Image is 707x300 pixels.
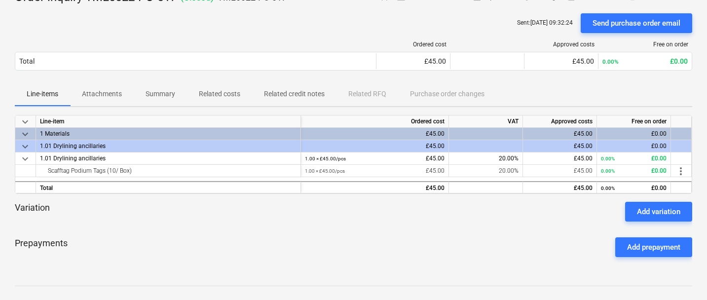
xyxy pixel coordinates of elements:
div: VAT [449,115,523,128]
span: keyboard_arrow_down [19,141,31,152]
div: £0.00 [601,128,667,140]
div: Total [36,181,301,193]
p: Variation [15,202,50,222]
iframe: Chat Widget [658,253,707,300]
span: keyboard_arrow_down [19,116,31,128]
small: 1.00 × £45.00 / pcs [305,156,346,161]
div: Ordered cost [380,41,447,48]
div: £45.00 [527,128,593,140]
div: £45.00 [528,57,594,65]
p: Sent : [DATE] 09:32:24 [517,19,573,27]
div: Approved costs [523,115,597,128]
div: £0.00 [601,140,667,152]
button: Send purchase order email [581,13,692,33]
div: Line-item [36,115,301,128]
div: Free on order [597,115,671,128]
p: Related credit notes [264,89,325,99]
div: £45.00 [305,152,445,165]
div: 1.01 Drylining ancillaries [40,140,297,152]
div: £45.00 [380,57,446,65]
div: £45.00 [305,182,445,194]
span: keyboard_arrow_down [19,153,31,165]
div: Total [19,57,35,65]
small: 0.00% [602,58,619,65]
div: £0.00 [601,165,667,177]
div: £45.00 [527,165,593,177]
div: £45.00 [305,140,445,152]
div: 1 Materials [40,128,297,140]
div: Scafftag Podium Tags (10/ Box) [40,165,297,177]
div: Free on order [602,41,688,48]
small: 0.00% [601,156,615,161]
p: Line-items [27,89,58,99]
div: £0.00 [602,57,688,65]
small: 0.00% [601,186,615,191]
div: 20.00% [449,165,523,177]
div: £45.00 [527,152,593,165]
p: Prepayments [15,237,68,257]
small: 0.00% [601,168,615,174]
button: Add prepayment [615,237,692,257]
p: Related costs [199,89,240,99]
span: more_vert [675,165,687,177]
div: £0.00 [601,182,667,194]
div: Add variation [637,205,680,218]
button: Add variation [625,202,692,222]
div: £45.00 [527,182,593,194]
div: £45.00 [305,165,445,177]
div: £45.00 [305,128,445,140]
div: £45.00 [527,140,593,152]
p: Attachments [82,89,122,99]
div: £0.00 [601,152,667,165]
span: 1.01 Drylining ancillaries [40,155,106,162]
div: Approved costs [528,41,595,48]
small: 1.00 × £45.00 / pcs [305,168,345,174]
div: 20.00% [449,152,523,165]
div: Add prepayment [627,241,680,254]
div: Ordered cost [301,115,449,128]
div: Send purchase order email [593,17,680,30]
span: keyboard_arrow_down [19,128,31,140]
p: Summary [146,89,175,99]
